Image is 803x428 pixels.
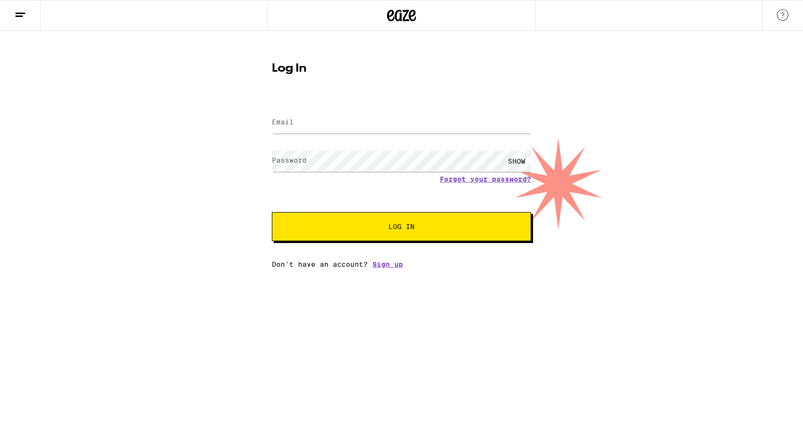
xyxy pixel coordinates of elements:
label: Email [272,118,294,126]
div: Don't have an account? [272,260,531,268]
button: Log In [272,212,531,241]
a: Sign up [372,260,403,268]
span: Log In [388,223,415,230]
div: SHOW [502,150,531,172]
span: Hi. Need any help? [6,7,70,15]
h1: Log In [272,63,531,75]
input: Email [272,112,531,134]
a: Forgot your password? [440,175,531,183]
label: Password [272,156,307,164]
